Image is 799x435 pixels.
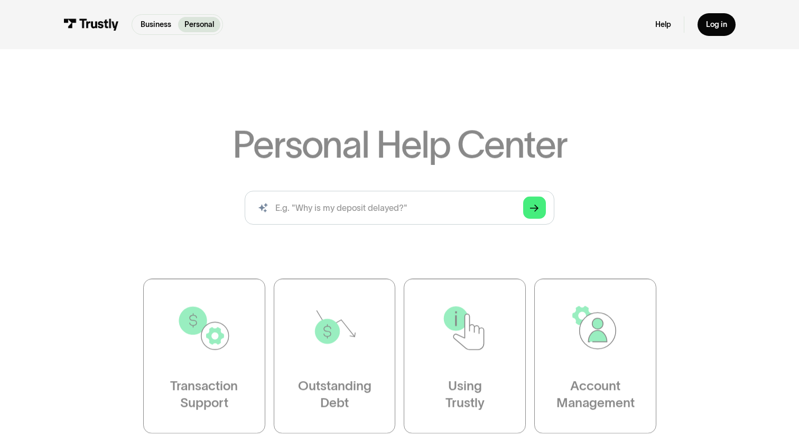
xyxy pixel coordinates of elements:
[706,20,727,29] div: Log in
[273,279,395,433] a: OutstandingDebt
[143,279,265,433] a: TransactionSupport
[556,377,634,412] div: Account Management
[245,191,554,225] form: Search
[170,377,238,412] div: Transaction Support
[141,19,171,30] p: Business
[233,126,567,164] h1: Personal Help Center
[184,19,214,30] p: Personal
[534,279,656,433] a: AccountManagement
[298,377,371,412] div: Outstanding Debt
[655,20,671,29] a: Help
[11,418,63,431] aside: Language selected: English (United States)
[698,13,736,36] a: Log in
[63,18,119,30] img: Trustly Logo
[404,279,526,433] a: UsingTrustly
[178,17,220,32] a: Personal
[134,17,178,32] a: Business
[445,377,484,412] div: Using Trustly
[245,191,554,225] input: search
[21,419,63,431] ul: Language list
